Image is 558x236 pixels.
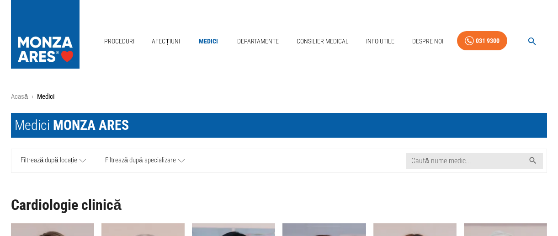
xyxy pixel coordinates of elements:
a: Medici [194,32,223,51]
a: Info Utile [362,32,398,51]
a: Proceduri [101,32,138,51]
a: Despre Noi [409,32,447,51]
a: 031 9300 [457,31,507,51]
a: Filtrează după locație [11,149,96,172]
a: Departamente [234,32,282,51]
span: Filtrează după specializare [105,155,176,166]
div: 031 9300 [476,35,500,47]
a: Consilier Medical [293,32,352,51]
li: › [32,91,33,102]
div: Medici [15,117,129,134]
a: Filtrează după specializare [96,149,194,172]
nav: breadcrumb [11,91,547,102]
span: MONZA ARES [53,117,129,133]
a: Acasă [11,92,28,101]
span: Filtrează după locație [21,155,77,166]
a: Afecțiuni [148,32,184,51]
h1: Cardiologie clinică [11,197,547,213]
p: Medici [37,91,54,102]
